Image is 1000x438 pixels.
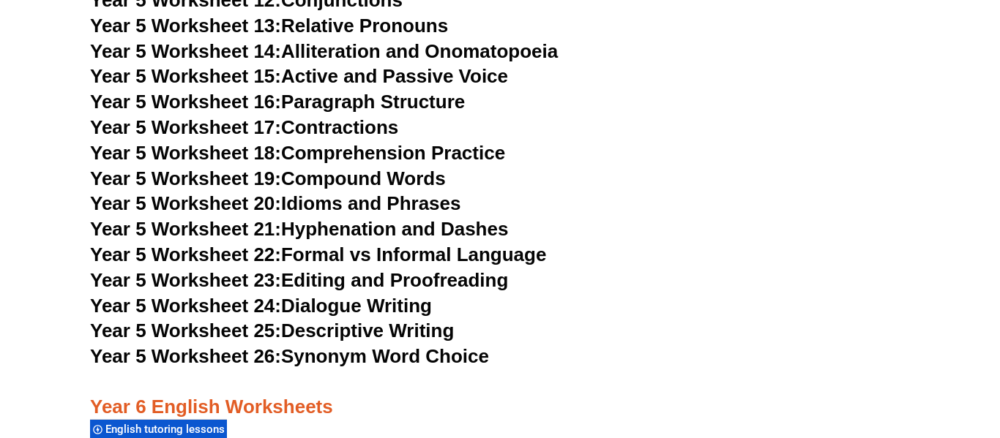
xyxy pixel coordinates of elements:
a: Year 5 Worksheet 26:Synonym Word Choice [90,345,489,367]
span: Year 5 Worksheet 26: [90,345,281,367]
a: Year 5 Worksheet 22:Formal vs Informal Language [90,243,546,265]
a: Year 5 Worksheet 21:Hyphenation and Dashes [90,218,508,240]
a: Year 5 Worksheet 19:Compound Words [90,167,446,189]
span: Year 5 Worksheet 15: [90,65,281,87]
span: Year 5 Worksheet 20: [90,192,281,214]
span: Year 5 Worksheet 14: [90,40,281,62]
iframe: Chat Widget [757,273,1000,438]
span: Year 5 Worksheet 25: [90,320,281,341]
a: Year 5 Worksheet 23:Editing and Proofreading [90,269,508,291]
a: Year 5 Worksheet 14:Alliteration and Onomatopoeia [90,40,558,62]
span: Year 5 Worksheet 21: [90,218,281,240]
span: Year 5 Worksheet 16: [90,91,281,113]
h3: Year 6 English Worksheets [90,370,910,420]
span: Year 5 Worksheet 13: [90,15,281,37]
span: Year 5 Worksheet 23: [90,269,281,291]
a: Year 5 Worksheet 25:Descriptive Writing [90,320,454,341]
a: Year 5 Worksheet 15:Active and Passive Voice [90,65,508,87]
a: Year 5 Worksheet 24:Dialogue Writing [90,295,432,317]
span: Year 5 Worksheet 17: [90,116,281,138]
span: English tutoring lessons [105,423,229,436]
span: Year 5 Worksheet 18: [90,142,281,164]
a: Year 5 Worksheet 17:Contractions [90,116,398,138]
span: Year 5 Worksheet 22: [90,243,281,265]
span: Year 5 Worksheet 19: [90,167,281,189]
a: Year 5 Worksheet 20:Idioms and Phrases [90,192,460,214]
a: Year 5 Worksheet 13:Relative Pronouns [90,15,448,37]
a: Year 5 Worksheet 16:Paragraph Structure [90,91,465,113]
span: Year 5 Worksheet 24: [90,295,281,317]
a: Year 5 Worksheet 18:Comprehension Practice [90,142,505,164]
